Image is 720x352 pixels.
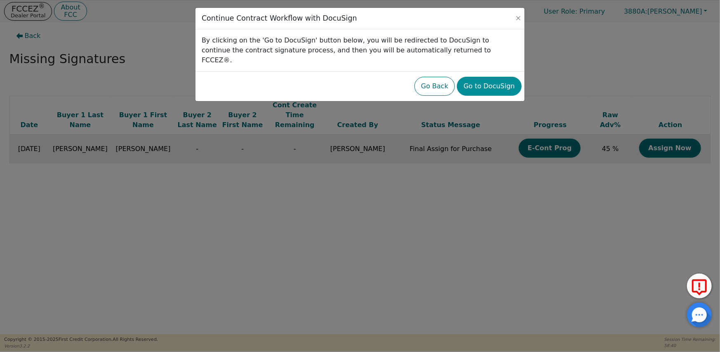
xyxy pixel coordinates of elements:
button: Go Back [414,77,455,96]
button: Go to DocuSign [457,77,521,96]
button: Close [514,14,522,22]
p: By clicking on the 'Go to DocuSign' button below, you will be redirected to DocuSign to continue ... [202,35,518,65]
h3: Continue Contract Workflow with DocuSign [202,14,357,23]
button: Report Error to FCC [687,274,712,298]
